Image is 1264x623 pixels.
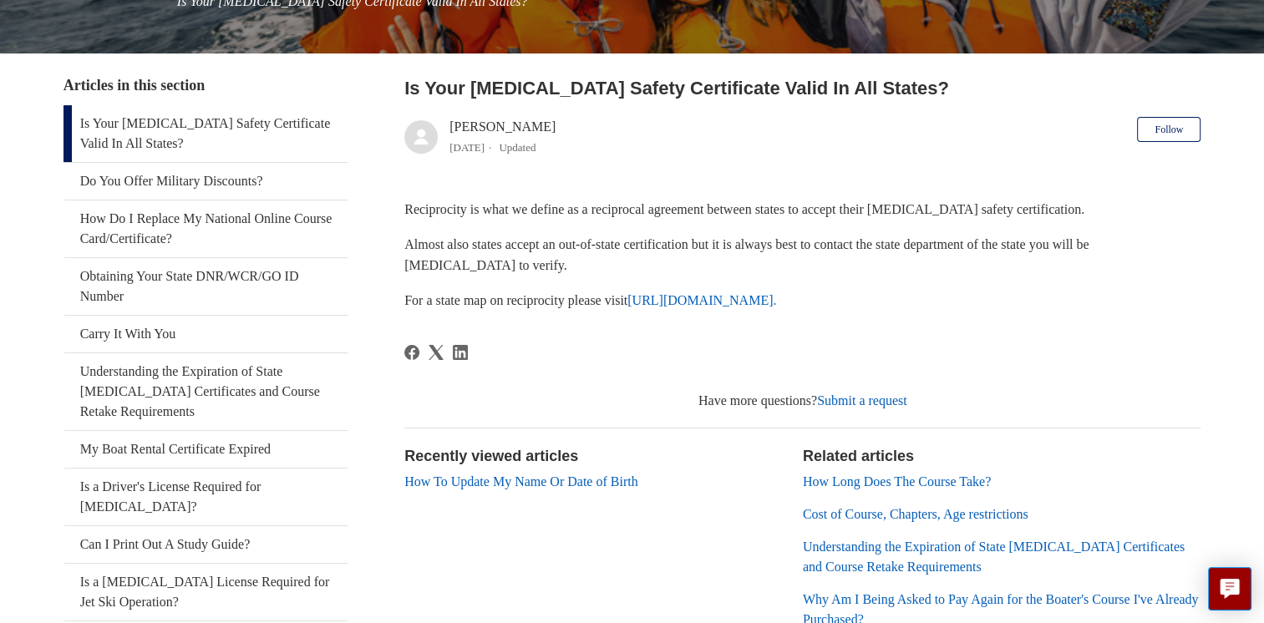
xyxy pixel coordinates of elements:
[499,141,536,154] li: Updated
[404,474,637,489] a: How To Update My Name Or Date of Birth
[449,141,485,154] time: 03/01/2024, 16:48
[453,345,468,360] a: LinkedIn
[404,391,1201,411] div: Have more questions?
[63,316,348,352] a: Carry It With You
[404,445,786,468] h2: Recently viewed articles
[63,258,348,315] a: Obtaining Your State DNR/WCR/GO ID Number
[803,445,1201,468] h2: Related articles
[404,345,419,360] a: Facebook
[449,117,556,157] div: [PERSON_NAME]
[803,474,991,489] a: How Long Does The Course Take?
[63,431,348,468] a: My Boat Rental Certificate Expired
[404,74,1201,102] h2: Is Your Boating Safety Certificate Valid In All States?
[63,564,348,620] a: Is a [MEDICAL_DATA] License Required for Jet Ski Operation?
[817,393,907,408] a: Submit a request
[1208,567,1251,610] button: Live chat
[453,345,468,360] svg: Share this page on LinkedIn
[63,200,348,257] a: How Do I Replace My National Online Course Card/Certificate?
[1137,117,1201,142] button: Follow Article
[627,293,776,307] a: [URL][DOMAIN_NAME].
[803,539,1185,574] a: Understanding the Expiration of State [MEDICAL_DATA] Certificates and Course Retake Requirements
[404,199,1201,220] p: Reciprocity is what we define as a reciprocal agreement between states to accept their [MEDICAL_D...
[404,290,1201,311] p: For a state map on reciprocity please visit
[63,77,205,94] span: Articles in this section
[63,353,348,430] a: Understanding the Expiration of State [MEDICAL_DATA] Certificates and Course Retake Requirements
[63,163,348,200] a: Do You Offer Military Discounts?
[63,469,348,525] a: Is a Driver's License Required for [MEDICAL_DATA]?
[803,507,1028,521] a: Cost of Course, Chapters, Age restrictions
[429,345,444,360] a: X Corp
[63,526,348,563] a: Can I Print Out A Study Guide?
[404,234,1201,276] p: Almost also states accept an out-of-state certification but it is always best to contact the stat...
[63,105,348,162] a: Is Your [MEDICAL_DATA] Safety Certificate Valid In All States?
[429,345,444,360] svg: Share this page on X Corp
[404,345,419,360] svg: Share this page on Facebook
